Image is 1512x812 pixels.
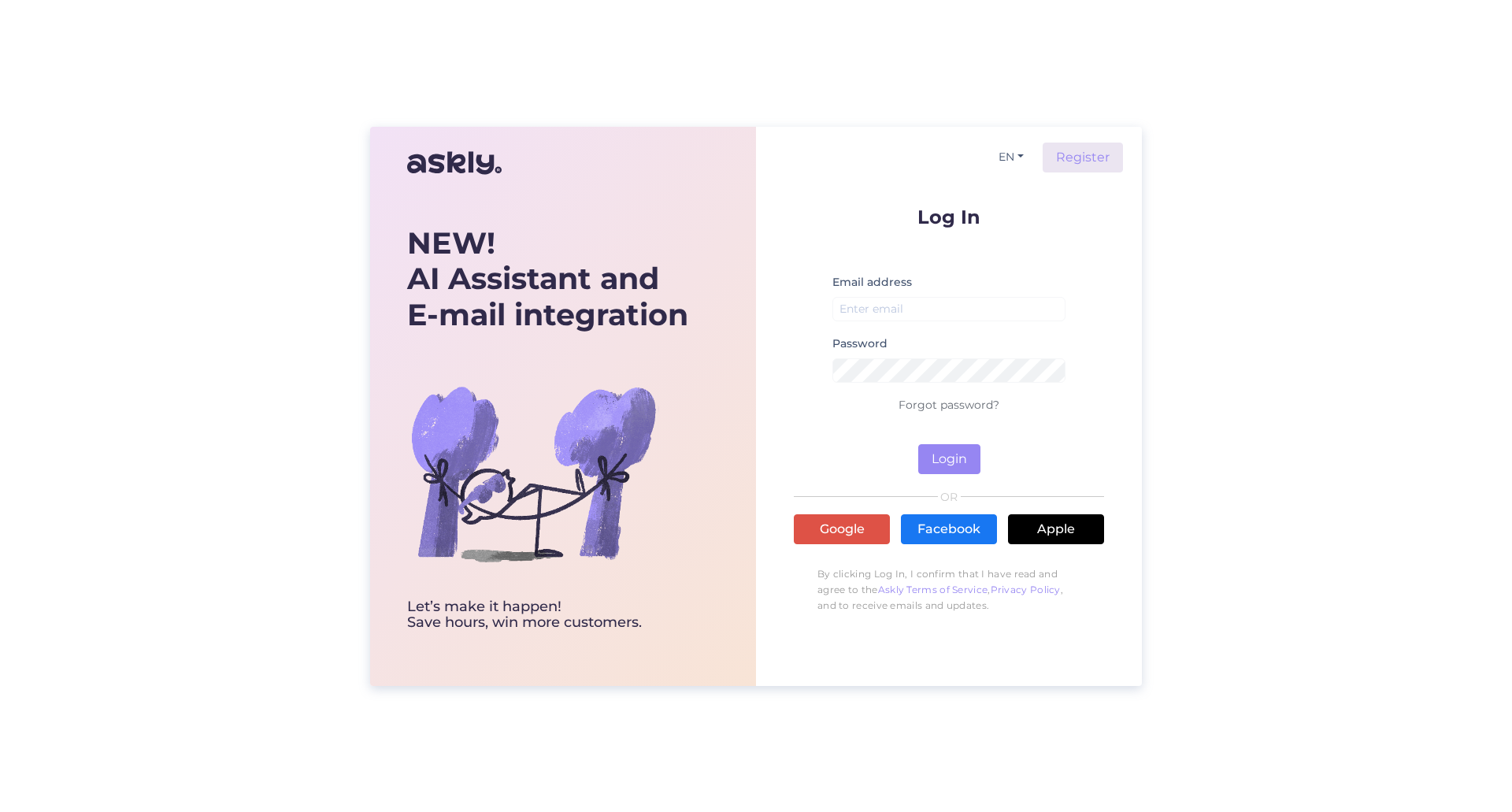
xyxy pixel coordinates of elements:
[991,584,1061,595] a: Privacy Policy
[794,514,890,544] a: Google
[407,599,688,631] div: Let’s make it happen! Save hours, win more customers.
[794,558,1104,621] p: By clicking Log In, I confirm that I have read and agree to the , , and to receive emails and upd...
[832,336,888,352] label: Password
[407,347,659,599] img: bg-askly
[407,224,495,261] b: NEW!
[832,297,1065,321] input: Enter email
[1008,514,1104,544] a: Apple
[407,144,502,182] img: Askly
[407,225,688,333] div: AI Assistant and E-mail integration
[878,584,988,595] a: Askly Terms of Service
[794,207,1104,227] p: Log In
[901,514,997,544] a: Facebook
[918,444,980,474] button: Login
[899,398,999,412] a: Forgot password?
[832,274,912,291] label: Email address
[1043,143,1123,172] a: Register
[938,491,961,502] span: OR
[992,146,1030,169] button: EN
